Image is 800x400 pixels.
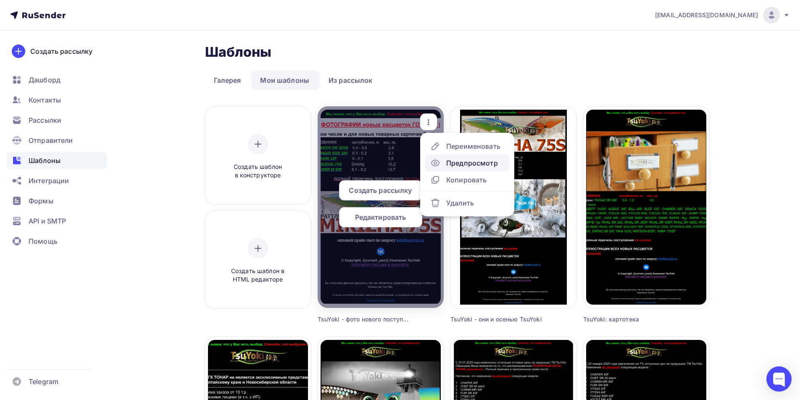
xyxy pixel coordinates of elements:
[318,315,412,324] div: TsuYoki - фото нового поступления
[349,185,412,195] span: Создать рассылку
[29,196,53,206] span: Формы
[30,46,92,56] div: Создать рассылку
[450,315,545,324] div: TsuYoki - они и осенью TsuYoki
[251,71,318,90] a: Мои шаблоны
[29,95,61,105] span: Контакты
[655,11,758,19] span: [EMAIL_ADDRESS][DOMAIN_NAME]
[446,198,474,208] div: Удалить
[29,75,61,85] span: Дашборд
[7,132,107,149] a: Отправители
[320,71,382,90] a: Из рассылок
[29,115,61,125] span: Рассылки
[7,152,107,169] a: Шаблоны
[446,141,500,151] div: Переименовать
[7,192,107,209] a: Формы
[218,267,298,284] span: Создать шаблон в HTML редакторе
[29,216,66,226] span: API и SMTP
[7,71,107,88] a: Дашборд
[7,92,107,108] a: Контакты
[205,71,250,90] a: Галерея
[355,212,406,222] span: Редактировать
[29,135,73,145] span: Отправители
[29,236,58,246] span: Помощь
[446,175,487,185] div: Копировать
[205,44,272,61] h2: Шаблоны
[29,376,58,387] span: Telegram
[446,158,498,168] div: Предпросмотр
[655,7,790,24] a: [EMAIL_ADDRESS][DOMAIN_NAME]
[583,315,678,324] div: TsuYoki: картотека
[7,112,107,129] a: Рассылки
[218,163,298,180] span: Создать шаблон в конструкторе
[29,155,61,166] span: Шаблоны
[29,176,69,186] span: Интеграции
